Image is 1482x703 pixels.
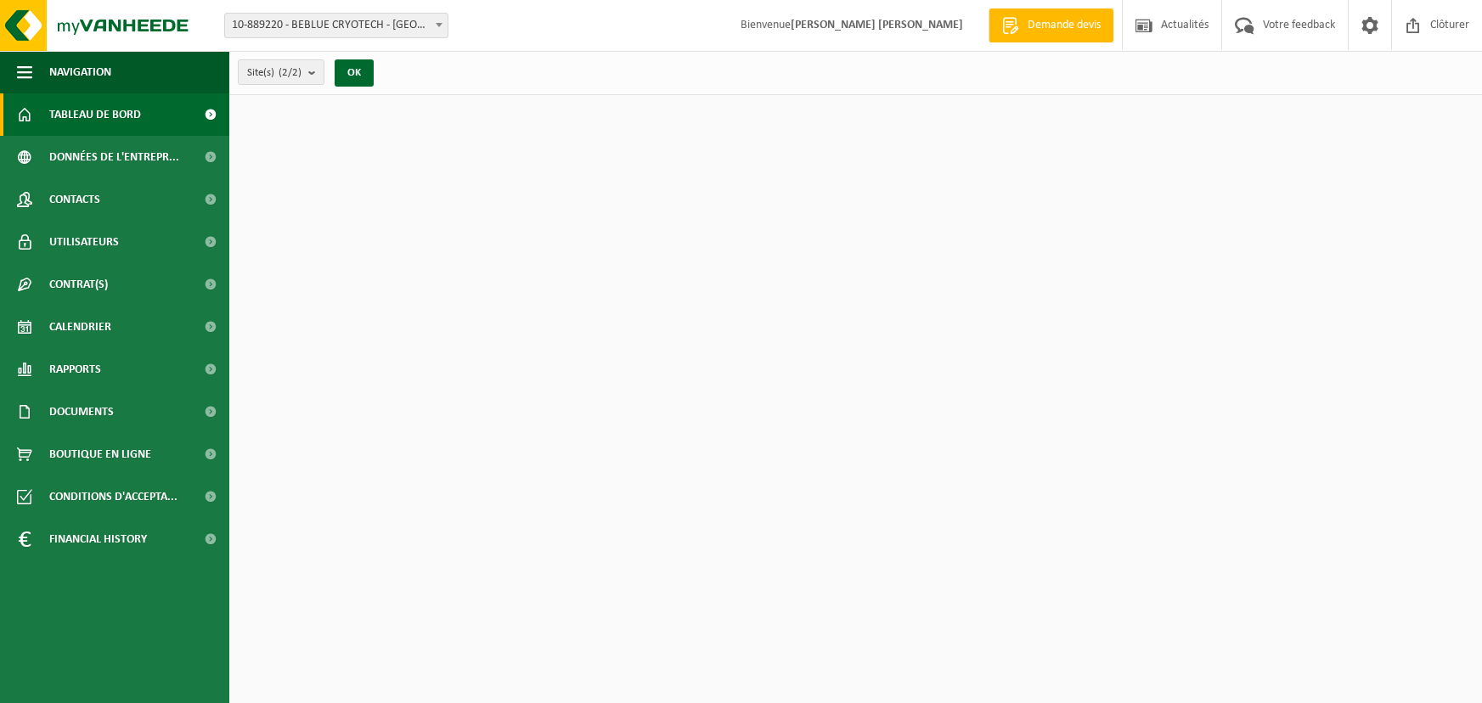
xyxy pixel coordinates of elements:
button: OK [335,59,374,87]
span: Conditions d'accepta... [49,475,178,518]
span: 10-889220 - BEBLUE CRYOTECH - LIÈGE [225,14,448,37]
span: Financial History [49,518,147,560]
span: Contrat(s) [49,263,108,306]
span: Calendrier [49,306,111,348]
span: Données de l'entrepr... [49,136,179,178]
span: Tableau de bord [49,93,141,136]
span: Documents [49,391,114,433]
count: (2/2) [279,67,301,78]
span: Navigation [49,51,111,93]
span: Rapports [49,348,101,391]
span: Demande devis [1023,17,1105,34]
strong: [PERSON_NAME] [PERSON_NAME] [791,19,963,31]
span: Boutique en ligne [49,433,151,475]
span: Site(s) [247,60,301,86]
span: Contacts [49,178,100,221]
span: 10-889220 - BEBLUE CRYOTECH - LIÈGE [224,13,448,38]
button: Site(s)(2/2) [238,59,324,85]
a: Demande devis [989,8,1113,42]
span: Utilisateurs [49,221,119,263]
